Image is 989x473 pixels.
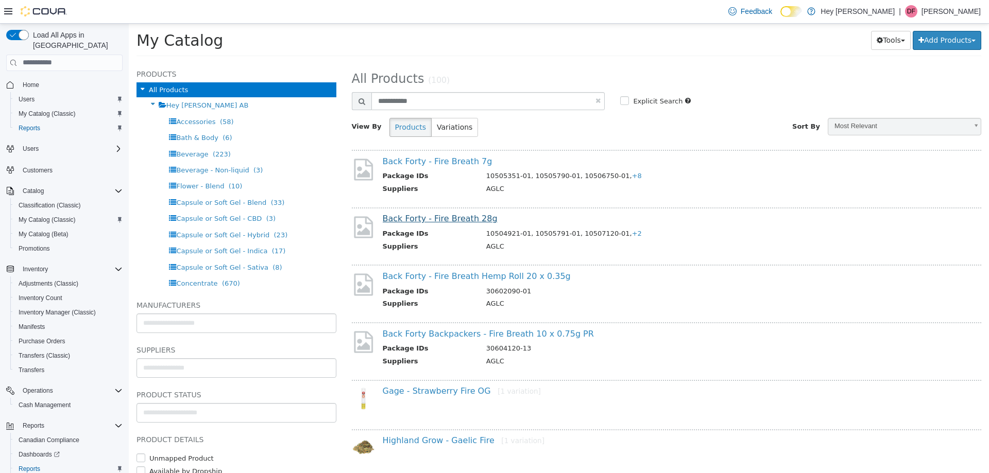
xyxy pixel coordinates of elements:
span: Inventory [23,265,48,273]
th: Package IDs [254,205,350,218]
span: (3) [125,143,134,150]
a: Back Forty Backpackers - Fire Breath 10 x 0.75g PR [254,305,465,315]
span: (670) [93,256,111,264]
span: (58) [91,94,105,102]
span: Dashboards [19,450,60,459]
h5: Manufacturers [8,275,208,288]
span: (8) [144,240,153,248]
span: Users [14,93,123,106]
p: | [899,5,901,17]
span: My Catalog (Classic) [19,216,76,224]
span: Users [19,143,123,155]
span: Cash Management [14,399,123,411]
span: +2 [503,206,513,214]
a: Back Forty - Fire Breath 28g [254,190,369,200]
a: Manifests [14,321,49,333]
button: Add Products [784,7,852,26]
a: My Catalog (Classic) [14,108,80,120]
span: Canadian Compliance [19,436,79,444]
span: (3) [138,191,147,199]
label: Available by Dropship [18,443,93,453]
span: My Catalog [8,8,94,26]
span: Operations [23,387,53,395]
button: Reports [10,121,127,135]
span: All Products [223,48,296,62]
button: Adjustments (Classic) [10,276,127,291]
button: Transfers [10,363,127,377]
button: Customers [2,162,127,177]
button: Users [10,92,127,107]
button: Users [2,142,127,156]
span: My Catalog (Beta) [19,230,69,238]
a: Feedback [724,1,776,22]
img: missing-image.png [223,306,246,331]
button: Catalog [19,185,48,197]
span: Users [19,95,35,103]
input: Dark Mode [780,6,802,17]
a: Promotions [14,242,54,255]
button: Inventory [2,262,127,276]
span: (6) [94,110,103,118]
button: Purchase Orders [10,334,127,348]
button: Promotions [10,241,127,256]
a: Inventory Count [14,292,66,304]
span: Capsule or Soft Gel - Sativa [47,240,140,248]
label: Unmapped Product [18,430,85,440]
h5: Products [8,44,208,57]
button: Canadian Compliance [10,433,127,447]
span: Canadian Compliance [14,434,123,446]
a: Gage - Strawberry Fire OG[1 variation] [254,362,412,372]
button: Cash Management [10,398,127,412]
button: My Catalog (Classic) [10,107,127,121]
a: Classification (Classic) [14,199,85,212]
span: My Catalog (Classic) [19,110,76,118]
td: AGLC [350,160,830,173]
span: (23) [145,207,159,215]
span: (33) [142,175,156,183]
span: Transfers (Classic) [14,349,123,362]
span: My Catalog (Beta) [14,228,123,240]
span: Classification (Classic) [14,199,123,212]
a: Reports [14,122,44,134]
span: Reports [14,122,123,134]
a: Back Forty - Fire Breath 7g [254,133,364,143]
button: Reports [2,418,127,433]
span: Purchase Orders [19,337,65,345]
button: Operations [19,384,57,397]
th: Suppliers [254,332,350,345]
a: Purchase Orders [14,335,70,347]
a: Most Relevant [699,94,852,112]
img: missing-image.png [223,191,246,216]
span: Beverage - Non-liquid [47,143,120,150]
a: Adjustments (Classic) [14,277,82,290]
span: Reports [19,419,123,432]
button: My Catalog (Beta) [10,227,127,241]
a: Users [14,93,39,106]
span: Flower - Blend [47,159,95,166]
span: Cash Management [19,401,71,409]
a: My Catalog (Classic) [14,214,80,226]
span: DF [907,5,915,17]
span: Beverage [47,127,79,134]
button: Operations [2,383,127,398]
span: 10505351-01, 10505790-01, 10506750-01, [357,148,513,156]
a: Inventory Manager (Classic) [14,306,100,319]
img: missing-image.png [223,248,246,273]
span: Dark Mode [780,17,781,17]
span: Inventory Manager (Classic) [19,308,96,317]
div: Dawna Fuller [905,5,917,17]
button: Inventory [19,263,52,275]
span: Transfers [14,364,123,376]
a: Dashboards [14,448,64,461]
span: Hey [PERSON_NAME] AB [38,78,120,85]
h5: Product Status [8,365,208,377]
span: Sort By [663,99,691,107]
a: Cash Management [14,399,75,411]
span: Adjustments (Classic) [14,277,123,290]
span: Catalog [19,185,123,197]
span: Operations [19,384,123,397]
a: Home [19,79,43,91]
span: Home [23,81,39,89]
button: Reports [19,419,48,432]
label: Explicit Search [502,73,554,83]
